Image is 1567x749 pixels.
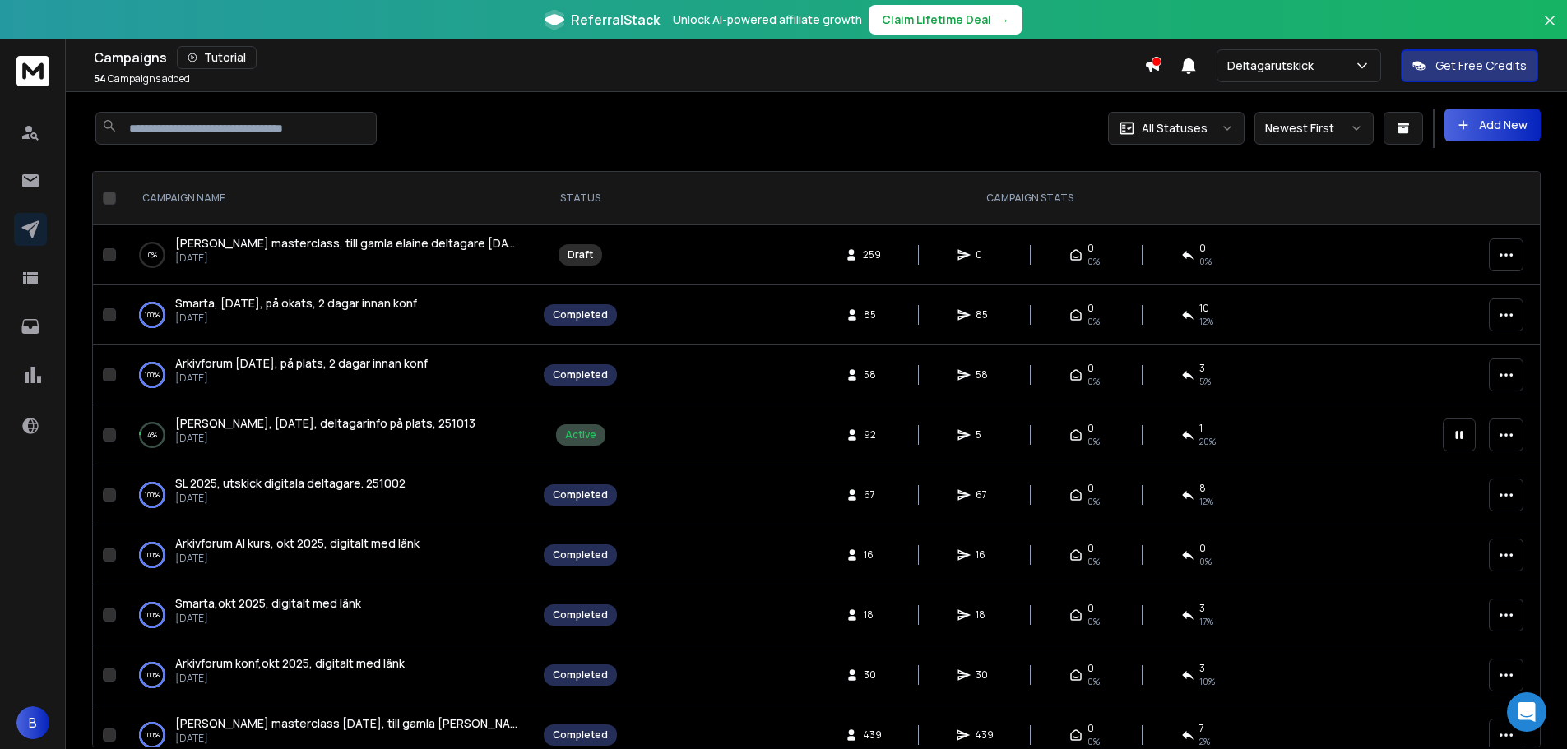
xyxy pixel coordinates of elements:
[123,285,534,345] td: 100%Smarta, [DATE], på okats, 2 dagar innan konf[DATE]
[976,488,992,502] span: 67
[1199,362,1205,375] span: 3
[1087,435,1100,448] span: 0%
[864,668,880,682] span: 30
[123,645,534,705] td: 100%Arkivforum konf,okt 2025, digitalt med länk[DATE]
[175,715,517,732] a: [PERSON_NAME] masterclass [DATE], till gamla [PERSON_NAME], [DATE], 250929
[148,247,157,263] p: 0 %
[145,307,160,323] p: 100 %
[976,308,992,321] span: 85
[1199,315,1213,328] span: 12 %
[16,706,49,739] button: B
[175,415,475,432] a: [PERSON_NAME], [DATE], deltagarinfo på plats, 251013
[1087,362,1094,375] span: 0
[1199,422,1203,435] span: 1
[975,728,994,742] span: 439
[1539,10,1560,49] button: Close banner
[869,5,1022,35] button: Claim Lifetime Deal→
[1087,735,1100,748] span: 0%
[123,525,534,585] td: 100%Arkivforum AI kurs, okt 2025, digitalt med länk[DATE]
[1087,482,1094,495] span: 0
[175,295,417,311] span: Smarta, [DATE], på okats, 2 dagar innan konf
[175,355,428,371] span: Arkivforum [DATE], på plats, 2 dagar innan konf
[534,172,627,225] th: STATUS
[145,487,160,503] p: 100 %
[94,72,190,86] p: Campaigns added
[1199,722,1204,735] span: 7
[1199,255,1212,268] span: 0%
[553,728,608,742] div: Completed
[1199,495,1213,508] span: 12 %
[1199,675,1215,688] span: 10 %
[976,368,992,381] span: 58
[175,595,361,612] a: Smarta,okt 2025, digitalt med länk
[673,12,862,28] p: Unlock AI-powered affiliate growth
[1087,495,1100,508] span: 0%
[553,668,608,682] div: Completed
[1199,662,1205,675] span: 3
[976,428,992,442] span: 5
[175,492,406,505] p: [DATE]
[1199,615,1213,628] span: 17 %
[1087,422,1094,435] span: 0
[175,372,428,385] p: [DATE]
[1087,542,1094,555] span: 0
[175,655,405,672] a: Arkivforum konf,okt 2025, digitalt med länk
[1087,662,1094,675] span: 0
[864,548,880,562] span: 16
[175,612,361,625] p: [DATE]
[864,608,880,622] span: 18
[175,475,406,492] a: SL 2025, utskick digitala deltagare. 251002
[976,248,992,261] span: 0
[1087,255,1100,268] span: 0%
[1087,375,1100,388] span: 0%
[94,72,106,86] span: 54
[976,548,992,562] span: 16
[123,405,534,465] td: 4%[PERSON_NAME], [DATE], deltagarinfo på plats, 251013[DATE]
[1199,435,1216,448] span: 20 %
[123,345,534,405] td: 100%Arkivforum [DATE], på plats, 2 dagar innan konf[DATE]
[1199,542,1206,555] span: 0
[864,308,880,321] span: 85
[1087,615,1100,628] span: 0%
[175,535,420,551] span: Arkivforum AI kurs, okt 2025, digitalt med länk
[1199,375,1211,388] span: 5 %
[1087,722,1094,735] span: 0
[145,727,160,743] p: 100 %
[863,728,882,742] span: 439
[145,367,160,383] p: 100 %
[175,312,417,325] p: [DATE]
[175,295,417,312] a: Smarta, [DATE], på okats, 2 dagar innan konf
[1199,555,1212,568] span: 0 %
[553,608,608,622] div: Completed
[627,172,1433,225] th: CAMPAIGN STATS
[94,46,1144,69] div: Campaigns
[145,607,160,623] p: 100 %
[565,428,596,442] div: Active
[864,368,880,381] span: 58
[568,248,593,261] div: Draft
[175,235,570,251] span: [PERSON_NAME] masterclass, till gamla elaine deltagare [DATE], 251013
[175,415,475,431] span: [PERSON_NAME], [DATE], deltagarinfo på plats, 251013
[175,355,428,372] a: Arkivforum [DATE], på plats, 2 dagar innan konf
[1199,302,1209,315] span: 10
[1227,58,1320,74] p: Deltagarutskick
[1087,602,1094,615] span: 0
[175,535,420,552] a: Arkivforum AI kurs, okt 2025, digitalt med länk
[1087,555,1100,568] span: 0%
[1142,120,1208,136] p: All Statuses
[175,552,420,565] p: [DATE]
[864,428,880,442] span: 92
[553,308,608,321] div: Completed
[1199,482,1206,495] span: 8
[175,595,361,611] span: Smarta,okt 2025, digitalt med länk
[177,46,257,69] button: Tutorial
[123,172,534,225] th: CAMPAIGN NAME
[1087,302,1094,315] span: 0
[1444,109,1541,141] button: Add New
[863,248,881,261] span: 259
[175,432,475,445] p: [DATE]
[553,548,608,562] div: Completed
[1087,675,1100,688] span: 0%
[175,252,517,265] p: [DATE]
